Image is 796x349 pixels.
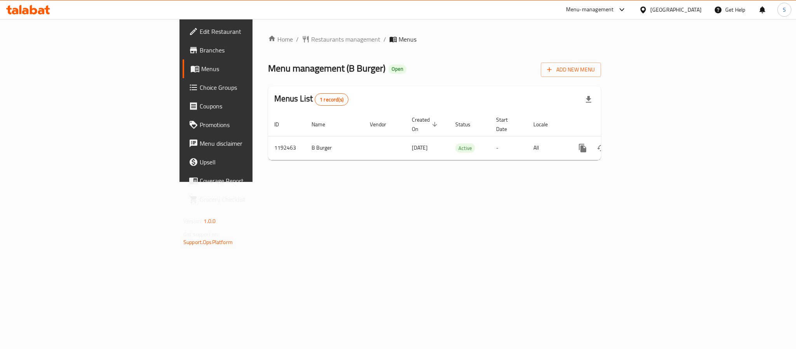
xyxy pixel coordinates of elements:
[573,139,592,157] button: more
[315,96,348,103] span: 1 record(s)
[567,113,654,136] th: Actions
[183,134,312,153] a: Menu disclaimer
[388,66,406,72] span: Open
[312,120,335,129] span: Name
[183,216,202,226] span: Version:
[496,115,518,134] span: Start Date
[183,59,312,78] a: Menus
[200,83,306,92] span: Choice Groups
[490,136,527,160] td: -
[183,41,312,59] a: Branches
[315,93,348,106] div: Total records count
[541,63,601,77] button: Add New Menu
[200,101,306,111] span: Coupons
[274,120,289,129] span: ID
[183,78,312,97] a: Choice Groups
[200,176,306,185] span: Coverage Report
[183,115,312,134] a: Promotions
[399,35,416,44] span: Menus
[302,35,380,44] a: Restaurants management
[268,113,654,160] table: enhanced table
[579,90,598,109] div: Export file
[547,65,595,75] span: Add New Menu
[200,45,306,55] span: Branches
[268,35,601,44] nav: breadcrumb
[183,22,312,41] a: Edit Restaurant
[183,153,312,171] a: Upsell
[311,35,380,44] span: Restaurants management
[527,136,567,160] td: All
[200,139,306,148] span: Menu disclaimer
[274,93,348,106] h2: Menus List
[183,171,312,190] a: Coverage Report
[592,139,611,157] button: Change Status
[200,27,306,36] span: Edit Restaurant
[455,120,481,129] span: Status
[200,195,306,204] span: Grocery Checklist
[183,237,233,247] a: Support.OpsPlatform
[204,216,216,226] span: 1.0.0
[566,5,614,14] div: Menu-management
[183,229,219,239] span: Get support on:
[455,144,475,153] span: Active
[201,64,306,73] span: Menus
[650,5,702,14] div: [GEOGRAPHIC_DATA]
[200,120,306,129] span: Promotions
[370,120,396,129] span: Vendor
[455,143,475,153] div: Active
[268,59,385,77] span: Menu management ( B Burger )
[783,5,786,14] span: S
[200,157,306,167] span: Upsell
[533,120,558,129] span: Locale
[183,97,312,115] a: Coupons
[412,115,440,134] span: Created On
[388,65,406,74] div: Open
[412,143,428,153] span: [DATE]
[305,136,364,160] td: B Burger
[383,35,386,44] li: /
[183,190,312,209] a: Grocery Checklist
